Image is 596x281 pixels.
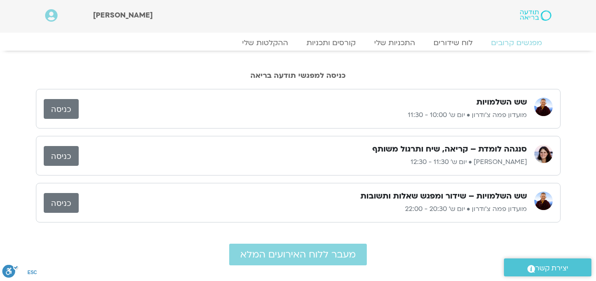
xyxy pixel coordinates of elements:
[424,38,482,47] a: לוח שידורים
[233,38,297,47] a: ההקלטות שלי
[365,38,424,47] a: התכניות שלי
[44,193,79,213] a: כניסה
[534,145,553,163] img: מיכל גורל
[240,249,356,260] span: מעבר ללוח האירועים המלא
[36,71,561,80] h2: כניסה למפגשי תודעה בריאה
[476,97,527,108] h3: שש השלמויות
[79,157,527,168] p: [PERSON_NAME] • יום ש׳ 11:30 - 12:30
[93,10,153,20] span: [PERSON_NAME]
[534,192,553,210] img: מועדון פמה צ'ודרון
[360,191,527,202] h3: שש השלמויות – שידור ומפגש שאלות ותשובות
[372,144,527,155] h3: סנגהה לומדת – קריאה, שיח ותרגול משותף
[45,38,551,47] nav: Menu
[79,204,527,215] p: מועדון פמה צ'ודרון • יום ש׳ 20:30 - 22:00
[79,110,527,121] p: מועדון פמה צ'ודרון • יום ש׳ 10:00 - 11:30
[535,262,568,275] span: יצירת קשר
[534,98,553,116] img: מועדון פמה צ'ודרון
[297,38,365,47] a: קורסים ותכניות
[44,146,79,166] a: כניסה
[504,258,591,276] a: יצירת קשר
[229,244,367,265] a: מעבר ללוח האירועים המלא
[44,99,79,119] a: כניסה
[482,38,551,47] a: מפגשים קרובים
